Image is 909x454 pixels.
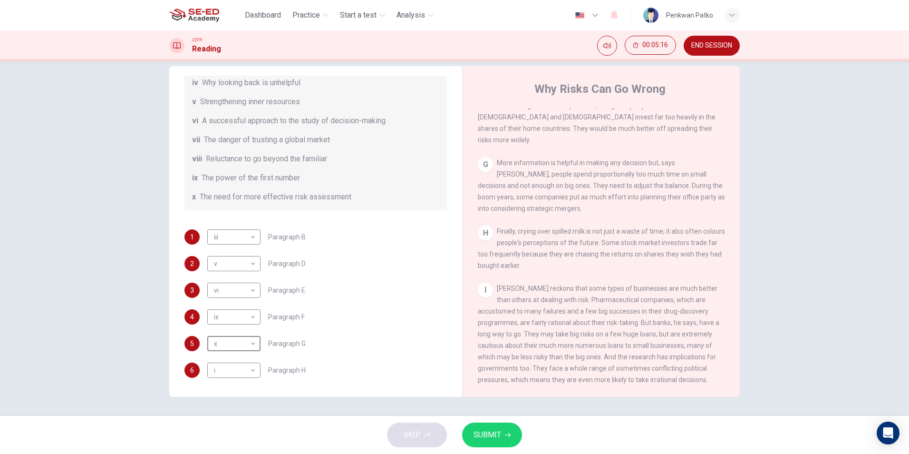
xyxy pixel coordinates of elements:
span: Paragraph B [268,234,306,240]
span: A successful approach to the study of decision-making [202,115,386,127]
span: ix [192,172,198,184]
h1: Reading [192,43,221,55]
div: Penkwan Patko [666,10,713,21]
span: Finally, crying over spilled milk is not just a waste of time; it also often colours people's per... [478,227,725,269]
span: x [192,191,196,203]
button: Start a test [336,7,389,24]
span: 5 [190,340,194,347]
button: 00:05:16 [625,36,676,55]
button: Practice [289,7,332,24]
div: iii [207,224,257,251]
div: x [207,330,257,357]
span: END SESSION [691,42,732,49]
span: 4 [190,314,194,320]
span: More information is helpful in making any decision but, says [PERSON_NAME], people spend proporti... [478,159,725,212]
button: Dashboard [241,7,285,24]
button: END SESSION [684,36,740,56]
span: Strengthening inner resources [200,96,300,108]
span: 6 [190,367,194,374]
button: SUBMIT [462,423,522,447]
div: Open Intercom Messenger [877,422,899,444]
span: Why looking back is unhelpful [202,77,300,89]
span: Practice [292,10,320,21]
span: Paragraph E [268,287,305,294]
span: 00:05:16 [642,41,668,49]
span: iv [192,77,198,89]
div: H [478,226,493,241]
img: Profile picture [643,8,658,23]
span: 2 [190,260,194,267]
span: The power of the first number [202,172,300,184]
span: 3 [190,287,194,294]
span: viii [192,153,202,165]
div: Mute [597,36,617,56]
span: CEFR [192,37,202,43]
span: Start a test [340,10,377,21]
span: Paragraph F [268,314,305,320]
span: SUBMIT [474,428,501,442]
span: 1 [190,234,194,240]
h4: Why Risks Can Go Wrong [534,81,666,97]
div: vi [207,277,257,304]
span: Dashboard [245,10,281,21]
img: en [574,12,586,19]
span: v [192,96,196,108]
span: vi [192,115,198,127]
span: Reluctance to go beyond the familiar [206,153,327,165]
span: Paragraph H [268,367,306,374]
span: [PERSON_NAME] reckons that some types of businesses are much better than others at dealing with r... [478,285,719,384]
div: I [478,283,493,298]
a: SE-ED Academy logo [169,6,241,25]
span: The danger of trusting a global market [204,134,330,146]
button: Analysis [393,7,437,24]
div: Hide [625,36,676,56]
div: G [478,157,493,172]
span: vii [192,134,200,146]
span: The need for more effective risk assessment [200,191,351,203]
img: SE-ED Academy logo [169,6,219,25]
span: Analysis [396,10,425,21]
span: Paragraph D [268,260,306,267]
div: ix [207,304,257,331]
span: Paragraph G [268,340,306,347]
div: i [207,357,257,384]
div: v [207,250,257,277]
